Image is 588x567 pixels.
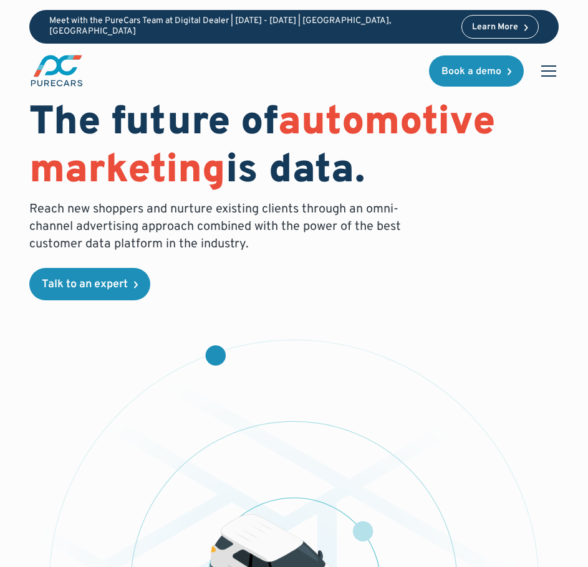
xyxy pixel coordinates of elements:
div: menu [534,56,559,86]
span: automotive marketing [29,98,495,197]
a: Book a demo [429,55,524,87]
div: Talk to an expert [42,279,128,290]
a: main [29,54,84,88]
div: Learn More [472,23,518,32]
p: Reach new shoppers and nurture existing clients through an omni-channel advertising approach comb... [29,201,408,253]
img: purecars logo [29,54,84,88]
div: Book a demo [441,67,501,77]
h1: The future of is data. [29,100,559,196]
a: Talk to an expert [29,268,150,300]
a: Learn More [461,15,539,39]
p: Meet with the PureCars Team at Digital Dealer | [DATE] - [DATE] | [GEOGRAPHIC_DATA], [GEOGRAPHIC_... [49,16,451,37]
